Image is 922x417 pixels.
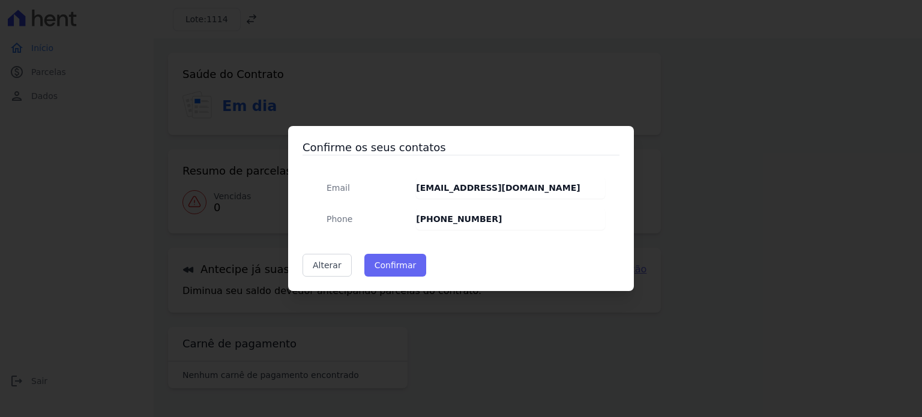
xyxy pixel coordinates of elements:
strong: [PHONE_NUMBER] [416,214,502,224]
button: Confirmar [364,254,427,277]
a: Alterar [303,254,352,277]
h3: Confirme os seus contatos [303,140,619,155]
strong: [EMAIL_ADDRESS][DOMAIN_NAME] [416,183,580,193]
span: translation missing: pt-BR.public.contracts.modal.confirmation.phone [327,214,352,224]
span: translation missing: pt-BR.public.contracts.modal.confirmation.email [327,183,350,193]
